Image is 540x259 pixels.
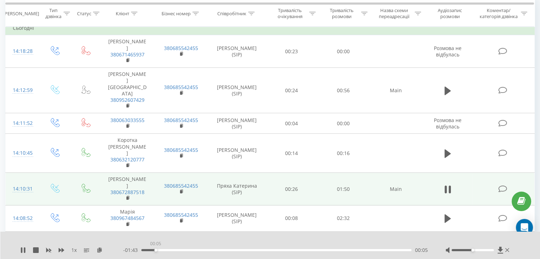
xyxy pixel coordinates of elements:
[266,173,317,205] td: 00:26
[415,247,428,254] span: 00:05
[100,134,154,173] td: Коротка [PERSON_NAME]
[376,7,413,20] div: Назва схеми переадресації
[434,117,462,130] span: Розмова не відбулась
[110,156,144,163] a: 380632120777
[217,10,246,16] div: Співробітник
[266,205,317,232] td: 00:08
[3,10,39,16] div: [PERSON_NAME]
[162,10,191,16] div: Бізнес номер
[471,249,474,252] div: Accessibility label
[208,134,266,173] td: [PERSON_NAME] (SIP)
[266,35,317,68] td: 00:23
[478,7,519,20] div: Коментар/категорія дзвінка
[100,173,154,205] td: [PERSON_NAME]
[77,10,91,16] div: Статус
[369,68,422,113] td: Main
[13,83,32,97] div: 14:12:59
[110,189,144,195] a: 380672887518
[164,117,198,123] a: 380685542455
[164,45,198,51] a: 380685542455
[317,205,369,232] td: 02:32
[208,173,266,205] td: Пряха Катерина (SIP)
[208,68,266,113] td: [PERSON_NAME] (SIP)
[100,35,154,68] td: [PERSON_NAME]
[272,7,308,20] div: Тривалість очікування
[317,134,369,173] td: 00:16
[110,117,144,123] a: 380063033555
[13,44,32,58] div: 14:18:28
[317,68,369,113] td: 00:56
[208,113,266,134] td: [PERSON_NAME] (SIP)
[13,211,32,225] div: 14:08:52
[317,173,369,205] td: 01:50
[13,146,32,160] div: 14:10:45
[71,247,77,254] span: 1 x
[116,10,129,16] div: Клієнт
[110,51,144,58] a: 380671465937
[369,173,422,205] td: Main
[266,113,317,134] td: 00:04
[164,84,198,90] a: 380685542455
[324,7,359,20] div: Тривалість розмови
[208,35,266,68] td: [PERSON_NAME] (SIP)
[110,97,144,103] a: 380952607429
[100,68,154,113] td: [PERSON_NAME][GEOGRAPHIC_DATA]
[154,249,157,252] div: Accessibility label
[317,35,369,68] td: 00:00
[100,205,154,232] td: Марія
[13,182,32,196] div: 14:10:31
[317,113,369,134] td: 00:00
[45,7,61,20] div: Тип дзвінка
[164,211,198,218] a: 380685542455
[429,7,471,20] div: Аудіозапис розмови
[266,68,317,113] td: 00:24
[516,219,533,236] div: Open Intercom Messenger
[149,239,163,249] div: 00:05
[6,21,535,35] td: Сьогодні
[164,147,198,153] a: 380685542455
[13,116,32,130] div: 14:11:52
[266,134,317,173] td: 00:14
[123,247,141,254] span: - 01:43
[110,215,144,221] a: 380967484567
[164,182,198,189] a: 380685542455
[208,205,266,232] td: [PERSON_NAME] (SIP)
[434,45,462,58] span: Розмова не відбулась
